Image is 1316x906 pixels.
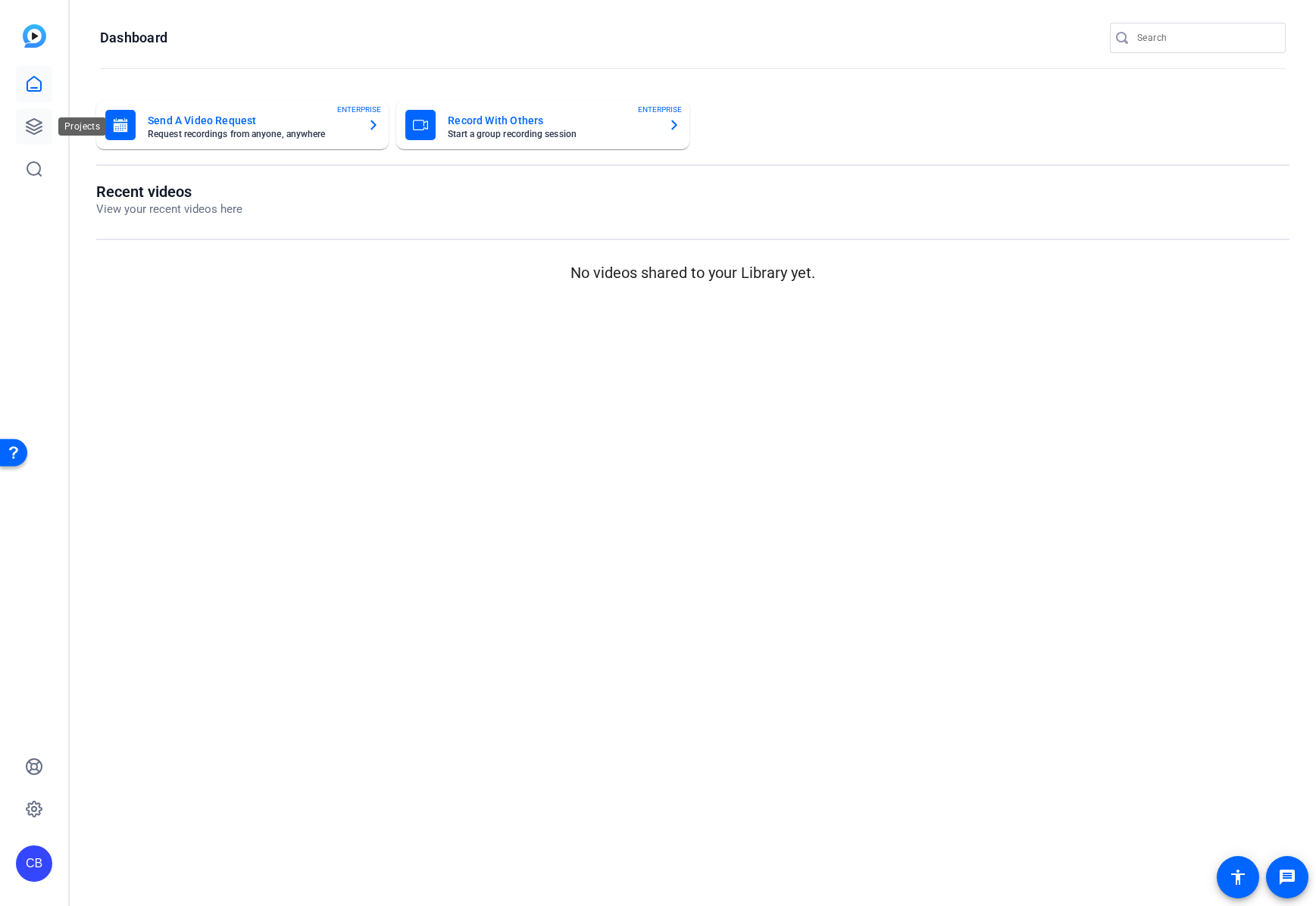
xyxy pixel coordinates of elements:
p: View your recent videos here [96,201,242,218]
p: No videos shared to your Library yet. [96,261,1289,284]
mat-card-title: Record With Others [448,111,655,130]
mat-icon: accessibility [1229,868,1247,886]
h1: Dashboard [100,29,167,47]
mat-card-subtitle: Request recordings from anyone, anywhere [148,130,355,139]
input: Search [1137,29,1274,47]
button: Record With OthersStart a group recording sessionENTERPRISE [396,101,689,149]
button: Send A Video RequestRequest recordings from anyone, anywhereENTERPRISE [96,101,389,149]
mat-card-title: Send A Video Request [148,111,355,130]
mat-icon: message [1278,868,1296,886]
div: CB [16,845,52,882]
span: ENTERPRISE [337,104,381,115]
mat-card-subtitle: Start a group recording session [448,130,655,139]
img: blue-gradient.svg [23,24,46,48]
div: Projects [58,117,106,136]
span: ENTERPRISE [638,104,682,115]
h1: Recent videos [96,183,242,201]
